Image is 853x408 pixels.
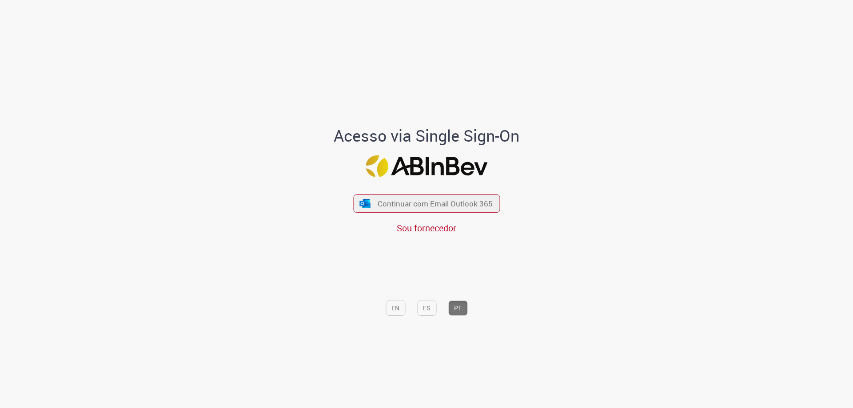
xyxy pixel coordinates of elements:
button: PT [448,301,467,316]
img: Logo ABInBev [366,155,487,177]
button: EN [386,301,405,316]
h1: Acesso via Single Sign-On [303,127,550,145]
button: ES [417,301,436,316]
button: ícone Azure/Microsoft 360 Continuar com Email Outlook 365 [353,194,500,213]
img: ícone Azure/Microsoft 360 [359,199,371,208]
span: Continuar com Email Outlook 365 [378,198,493,209]
a: Sou fornecedor [397,222,456,234]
